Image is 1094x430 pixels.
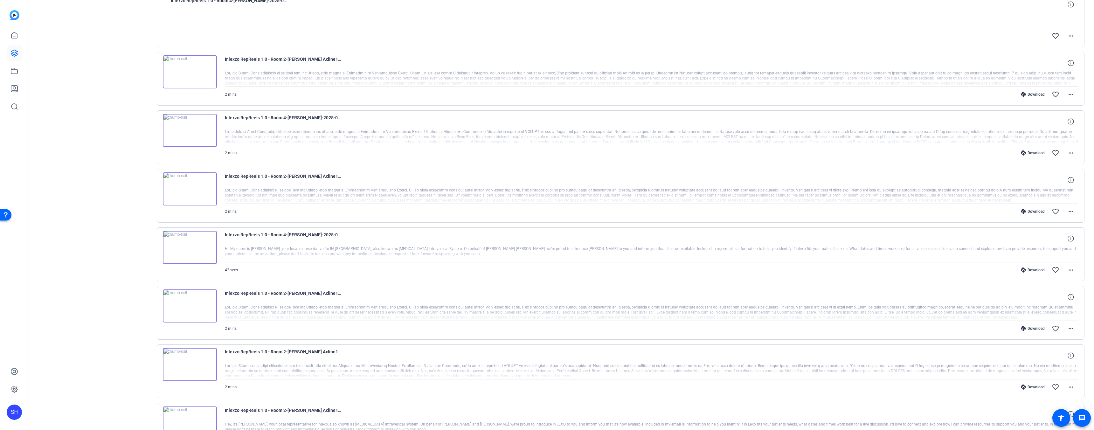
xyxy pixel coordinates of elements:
[1018,92,1048,97] div: Download
[163,172,217,205] img: thumb-nail
[1067,208,1075,215] mat-icon: more_horiz
[225,92,237,97] span: 2 mins
[1052,149,1059,157] mat-icon: favorite_border
[1052,266,1059,274] mat-icon: favorite_border
[225,231,343,246] span: Inlexzo RepReels 1.0 - Room 4-[PERSON_NAME]-2025-08-26-12-21-14-061-0
[1057,414,1065,422] mat-icon: accessibility
[1052,208,1059,215] mat-icon: favorite_border
[163,55,217,88] img: thumb-nail
[225,406,343,422] span: Inlexzo RepReels 1.0 - Room 2-[PERSON_NAME] Axline1-2025-08-26-12-11-21-193-0
[225,268,238,272] span: 42 secs
[10,10,19,20] img: blue-gradient.svg
[1018,209,1048,214] div: Download
[1052,325,1059,332] mat-icon: favorite_border
[1067,32,1075,40] mat-icon: more_horiz
[1018,385,1048,390] div: Download
[163,231,217,264] img: thumb-nail
[225,326,237,331] span: 2 mins
[163,114,217,147] img: thumb-nail
[225,385,237,389] span: 2 mins
[225,114,343,129] span: Inlexzo RepReels 1.0 - Room 4-[PERSON_NAME]-2025-08-26-12-22-40-091-0
[1052,32,1059,40] mat-icon: favorite_border
[1067,325,1075,332] mat-icon: more_horiz
[1018,267,1048,273] div: Download
[163,289,217,322] img: thumb-nail
[1018,326,1048,331] div: Download
[1067,149,1075,157] mat-icon: more_horiz
[1078,414,1086,422] mat-icon: message
[163,348,217,381] img: thumb-nail
[225,55,343,71] span: Inlexzo RepReels 1.0 - Room 2-[PERSON_NAME] Axline1-2025-08-26-12-24-36-431-0
[225,348,343,363] span: Inlexzo RepReels 1.0 - Room 2-[PERSON_NAME] Axline1-2025-08-26-12-16-59-115-0
[1067,91,1075,98] mat-icon: more_horiz
[7,405,22,420] div: SH
[225,209,237,214] span: 2 mins
[225,172,343,188] span: Inlexzo RepReels 1.0 - Room 2-[PERSON_NAME] Axline1-2025-08-26-12-21-49-979-0
[1052,383,1059,391] mat-icon: favorite_border
[1018,150,1048,156] div: Download
[1067,383,1075,391] mat-icon: more_horiz
[225,151,237,155] span: 2 mins
[225,289,343,305] span: Inlexzo RepReels 1.0 - Room 2-[PERSON_NAME] Axline1-2025-08-26-12-19-10-473-0
[1067,266,1075,274] mat-icon: more_horiz
[1052,91,1059,98] mat-icon: favorite_border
